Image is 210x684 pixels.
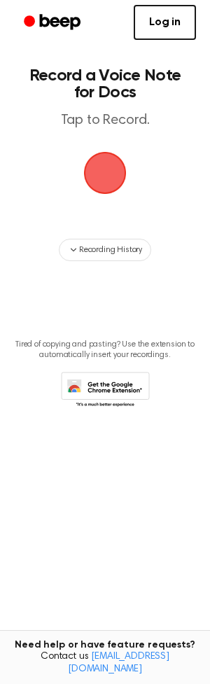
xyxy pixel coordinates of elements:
h1: Record a Voice Note for Docs [25,67,185,101]
span: Recording History [79,244,142,256]
a: [EMAIL_ADDRESS][DOMAIN_NAME] [68,652,169,674]
img: Beep Logo [84,152,126,194]
a: Log in [134,5,196,40]
p: Tap to Record. [25,112,185,130]
button: Recording History [59,239,151,261]
p: Tired of copying and pasting? Use the extension to automatically insert your recordings. [11,340,199,361]
a: Beep [14,9,93,36]
span: Contact us [8,651,202,676]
